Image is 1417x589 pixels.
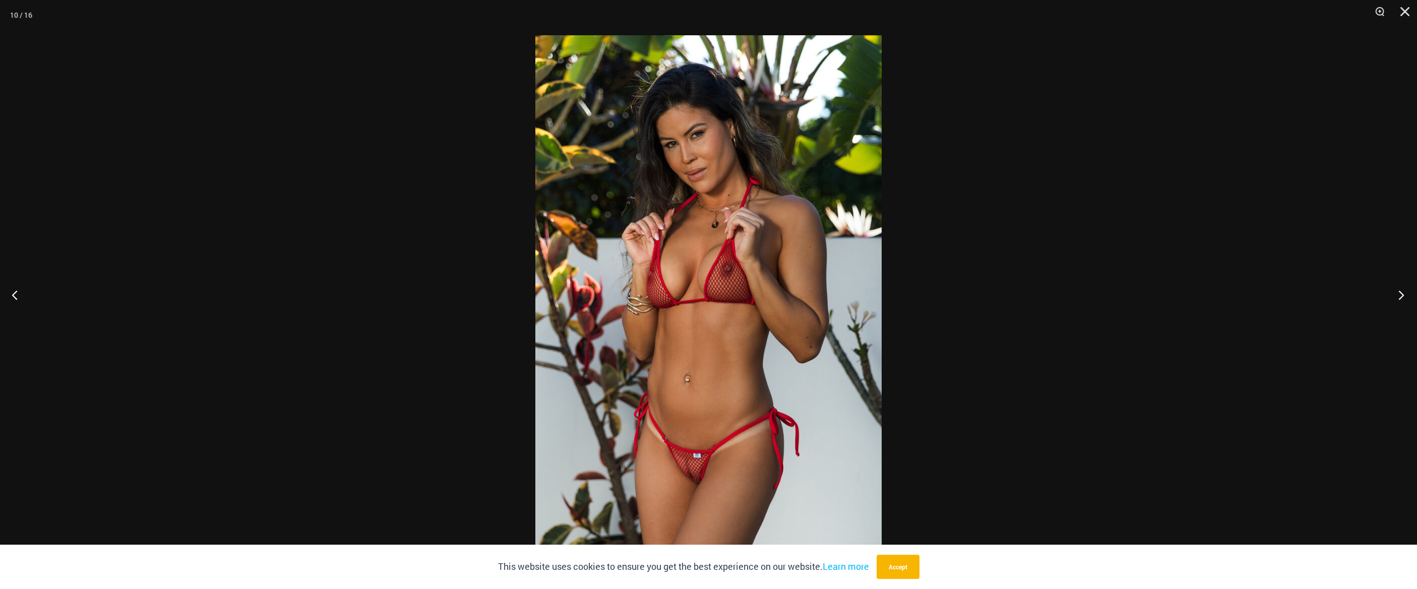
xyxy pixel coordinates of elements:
div: 10 / 16 [10,8,32,23]
a: Learn more [823,560,869,572]
button: Accept [877,555,919,579]
button: Next [1379,270,1417,320]
img: Summer Storm Red 312 Tri Top 449 Thong 02 [535,35,882,554]
p: This website uses cookies to ensure you get the best experience on our website. [498,559,869,574]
